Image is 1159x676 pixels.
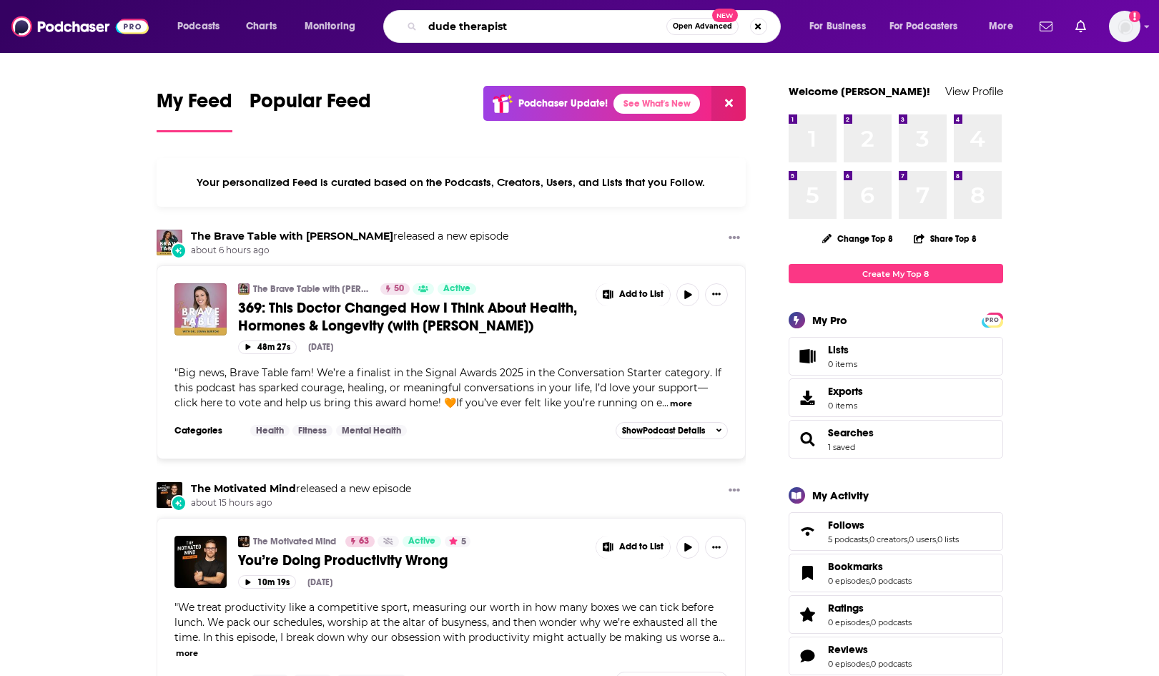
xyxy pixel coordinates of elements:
[789,378,1003,417] a: Exports
[794,604,822,624] a: Ratings
[945,84,1003,98] a: View Profile
[423,15,666,38] input: Search podcasts, credits, & more...
[828,576,869,586] a: 0 episodes
[828,519,864,532] span: Follows
[345,536,375,547] a: 63
[712,9,738,22] span: New
[828,385,863,398] span: Exports
[157,482,182,508] img: The Motivated Mind
[238,299,586,335] a: 369: This Doctor Changed How I Think About Health, Hormones & Longevity (with [PERSON_NAME])
[868,534,869,544] span: ,
[11,13,149,40] img: Podchaser - Follow, Share and Rate Podcasts
[789,337,1003,376] a: Lists
[936,534,937,544] span: ,
[238,536,250,547] img: The Motivated Mind
[336,425,407,436] a: Mental Health
[828,519,959,532] a: Follows
[174,366,721,409] span: Big news, Brave Table fam! We’re a finalist in the Signal Awards 2025 in the Conversation Starter...
[869,576,871,586] span: ,
[616,422,729,439] button: ShowPodcast Details
[1129,11,1140,22] svg: Add a profile image
[176,647,198,660] button: more
[253,283,371,295] a: The Brave Table with [PERSON_NAME]
[157,89,232,132] a: My Feed
[828,401,863,411] span: 0 items
[171,495,187,511] div: New Episode
[828,602,912,614] a: Ratings
[828,426,874,439] a: Searches
[308,342,333,352] div: [DATE]
[307,577,332,587] div: [DATE]
[869,617,871,627] span: ,
[619,289,664,300] span: Add to List
[250,89,371,122] span: Popular Feed
[174,366,721,409] span: "
[191,230,508,243] h3: released a new episode
[670,398,692,410] button: more
[907,534,909,544] span: ,
[828,659,869,669] a: 0 episodes
[871,617,912,627] a: 0 podcasts
[596,283,671,306] button: Show More Button
[937,534,959,544] a: 0 lists
[812,489,869,502] div: My Activity
[191,482,296,495] a: The Motivated Mind
[789,512,1003,551] span: Follows
[174,536,227,588] img: You’re Doing Productivity Wrong
[238,552,448,569] span: You’re Doing Productivity Wrong
[869,534,907,544] a: 0 creators
[794,388,822,408] span: Exports
[794,646,822,666] a: Reviews
[1109,11,1140,42] button: Show profile menu
[789,554,1003,592] span: Bookmarks
[794,521,822,542] a: Follows
[828,343,857,356] span: Lists
[828,343,849,356] span: Lists
[174,425,239,436] h3: Categories
[673,23,732,30] span: Open Advanced
[719,631,725,644] span: ...
[989,16,1013,36] span: More
[984,315,1001,325] span: PRO
[408,534,435,549] span: Active
[814,230,902,248] button: Change Top 8
[171,243,187,258] div: New Episode
[789,84,930,98] a: Welcome [PERSON_NAME]!
[191,230,393,243] a: The Brave Table with Dr. Neeta Bhushan
[174,283,227,335] img: 369: This Doctor Changed How I Think About Health, Hormones & Longevity (with Dr Jenna Burton)
[812,313,847,327] div: My Pro
[828,602,864,614] span: Ratings
[723,230,746,248] button: Show More Button
[828,560,912,573] a: Bookmarks
[174,601,719,644] span: We treat productivity like a competitive sport, measuring our worth in how many boxes we can tick...
[869,659,871,669] span: ,
[984,314,1001,325] a: PRO
[157,158,746,207] div: Your personalized Feed is curated based on the Podcasts, Creators, Users, and Lists that you Follow.
[828,643,912,656] a: Reviews
[828,560,883,573] span: Bookmarks
[789,637,1003,675] span: Reviews
[789,264,1003,283] a: Create My Top 8
[250,425,290,436] a: Health
[799,15,884,38] button: open menu
[723,482,746,500] button: Show More Button
[705,536,728,559] button: Show More Button
[394,282,404,296] span: 50
[828,442,855,452] a: 1 saved
[794,346,822,366] span: Lists
[380,283,410,295] a: 50
[443,282,470,296] span: Active
[705,283,728,306] button: Show More Button
[1070,14,1092,39] a: Show notifications dropdown
[596,536,671,559] button: Show More Button
[157,230,182,255] a: The Brave Table with Dr. Neeta Bhushan
[789,595,1003,634] span: Ratings
[828,643,868,656] span: Reviews
[789,420,1003,459] span: Searches
[445,536,470,547] button: 5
